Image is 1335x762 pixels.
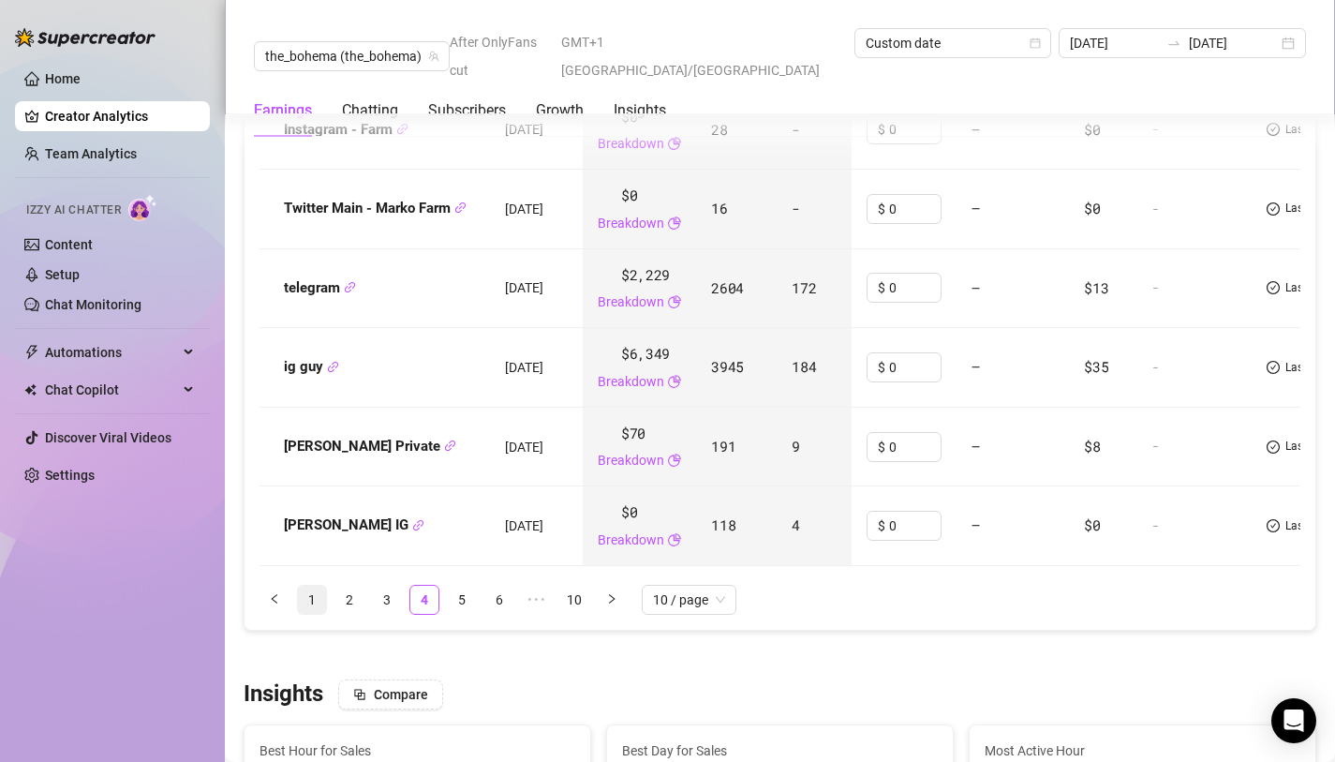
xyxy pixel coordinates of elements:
[889,195,941,223] input: Enter cost
[711,357,744,376] span: 3945
[327,361,339,373] span: link
[447,585,477,615] li: 5
[284,121,408,138] strong: Instagram - Farm
[985,740,1300,761] span: Most Active Hour
[454,202,467,214] span: link
[560,586,588,614] a: 10
[642,585,736,615] div: Page Size
[621,185,637,207] span: $0
[1152,438,1237,455] div: -
[668,291,681,312] span: pie-chart
[428,99,506,122] div: Subscribers
[1267,359,1280,377] span: check-circle
[972,357,980,376] span: —
[711,120,727,139] span: 28
[444,440,456,454] button: Copy Link
[254,99,312,122] div: Earnings
[792,120,800,139] span: -
[668,213,681,233] span: pie-chart
[298,586,326,614] a: 1
[284,516,424,533] strong: [PERSON_NAME] IG
[409,585,439,615] li: 4
[334,585,364,615] li: 2
[598,133,664,154] a: Breakdown
[972,437,980,456] span: —
[410,586,438,614] a: 4
[536,99,584,122] div: Growth
[412,518,424,532] button: Copy Link
[622,740,938,761] span: Best Day for Sales
[1267,438,1280,456] span: check-circle
[1084,278,1108,297] span: $13
[889,433,941,461] input: Enter cost
[342,99,398,122] div: Chatting
[284,279,356,296] strong: telegram
[561,28,843,84] span: GMT+1 [GEOGRAPHIC_DATA]/[GEOGRAPHIC_DATA]
[505,280,543,295] span: [DATE]
[711,437,735,456] span: 191
[621,501,637,524] span: $0
[621,423,645,445] span: $70
[668,133,681,154] span: pie-chart
[792,357,816,376] span: 184
[972,199,980,217] span: —
[505,440,543,455] span: [DATE]
[1152,279,1237,296] div: -
[450,28,550,84] span: After OnlyFans cut
[1166,36,1181,51] span: to
[653,586,725,614] span: 10 / page
[1267,279,1280,297] span: check-circle
[1267,200,1280,217] span: check-circle
[45,375,178,405] span: Chat Copilot
[45,146,137,161] a: Team Analytics
[265,42,438,70] span: the_bohema (the_bohema)
[372,585,402,615] li: 3
[505,360,543,375] span: [DATE]
[598,530,664,550] a: Breakdown
[1030,37,1041,49] span: calendar
[614,99,666,122] div: Insights
[711,278,744,297] span: 2604
[972,120,980,139] span: —
[24,345,39,360] span: thunderbolt
[792,437,800,456] span: 9
[373,586,401,614] a: 3
[1189,33,1278,53] input: End date
[45,297,141,312] a: Chat Monitoring
[45,71,81,86] a: Home
[374,687,428,702] span: Compare
[1271,698,1316,743] div: Open Intercom Messenger
[598,371,664,392] a: Breakdown
[711,199,727,217] span: 16
[668,450,681,471] span: pie-chart
[45,101,195,131] a: Creator Analytics
[972,515,980,534] span: —
[15,28,156,47] img: logo-BBDzfeDw.svg
[1152,201,1237,217] div: -
[335,586,363,614] a: 2
[972,278,980,297] span: —
[412,519,424,531] span: link
[1084,437,1100,456] span: $8
[522,585,552,615] span: •••
[598,450,664,471] a: Breakdown
[338,680,443,710] button: Compare
[792,515,800,534] span: 4
[269,593,280,605] span: left
[353,688,366,701] span: block
[668,530,681,550] span: pie-chart
[1166,36,1181,51] span: swap-right
[522,585,552,615] li: Next 5 Pages
[260,585,289,615] button: left
[297,585,327,615] li: 1
[711,515,735,534] span: 118
[448,586,476,614] a: 5
[260,585,289,615] li: Previous Page
[597,585,627,615] li: Next Page
[1084,120,1100,139] span: $0
[597,585,627,615] button: right
[344,281,356,295] button: Copy Link
[45,468,95,483] a: Settings
[454,202,467,216] button: Copy Link
[889,353,941,381] input: Enter cost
